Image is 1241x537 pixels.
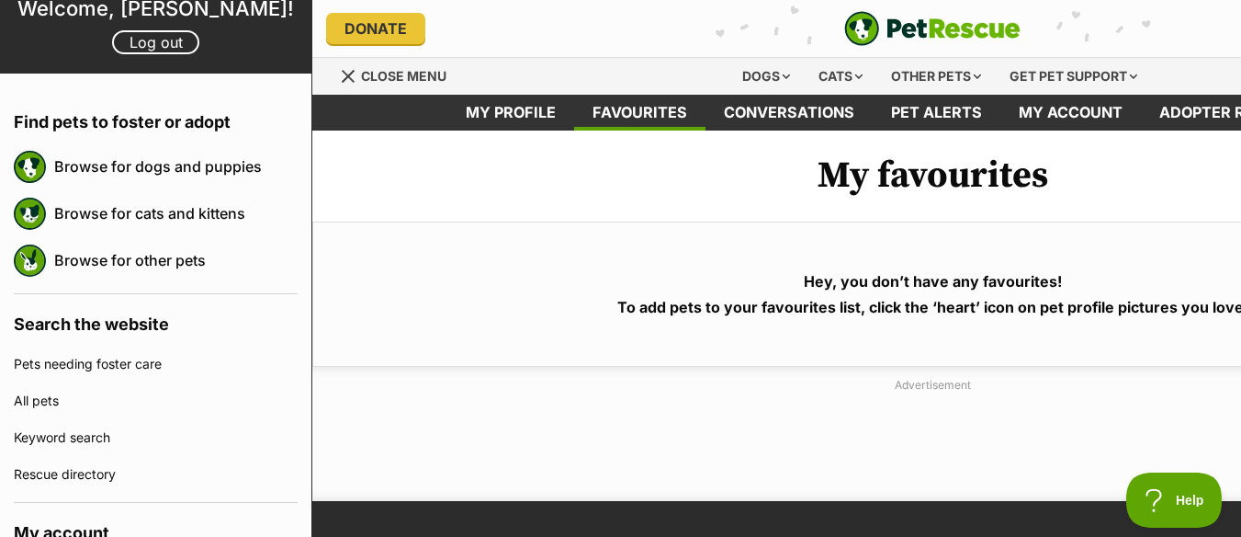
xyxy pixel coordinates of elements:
div: Get pet support [997,58,1150,95]
img: logo-e224e6f780fb5917bec1dbf3a21bbac754714ae5b6737aabdf751b685950b380.svg [844,11,1021,46]
a: My account [1000,95,1141,131]
a: Pets needing foster care [14,346,298,383]
h4: Search the website [14,294,298,346]
img: petrescue logo [14,198,46,230]
a: Log out [112,30,199,54]
a: Menu [340,58,459,91]
a: Browse for other pets [54,241,298,280]
div: Dogs [729,58,803,95]
span: Close menu [361,68,446,84]
img: petrescue logo [14,151,46,183]
h4: Find pets to foster or adopt [14,92,298,143]
a: Donate [326,13,425,44]
div: Cats [806,58,875,95]
a: Favourites [574,95,705,131]
a: My profile [447,95,574,131]
div: Other pets [878,58,994,95]
a: conversations [705,95,873,131]
iframe: Help Scout Beacon - Open [1126,473,1223,528]
a: Keyword search [14,419,298,456]
a: Rescue directory [14,456,298,493]
a: All pets [14,383,298,419]
a: Browse for cats and kittens [54,194,298,233]
img: petrescue logo [14,245,46,277]
a: Pet alerts [873,95,1000,131]
a: Browse for dogs and puppies [54,147,298,186]
a: PetRescue [844,11,1021,46]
